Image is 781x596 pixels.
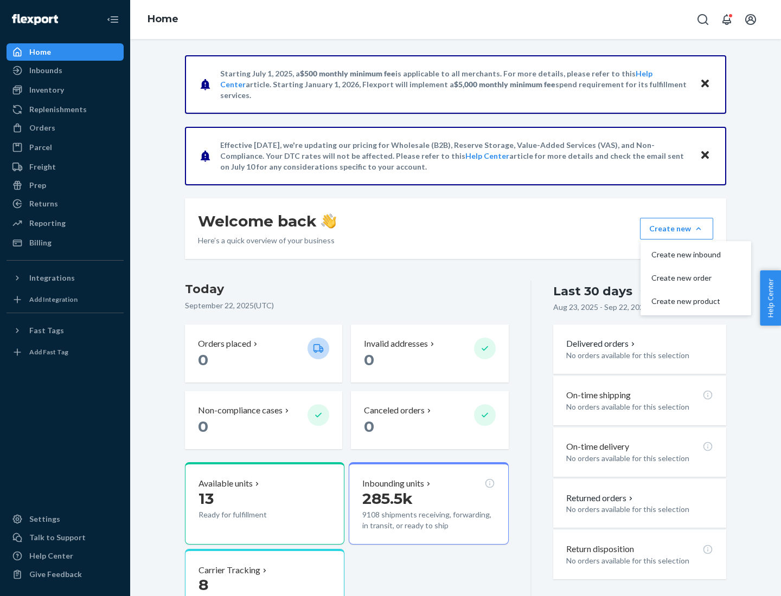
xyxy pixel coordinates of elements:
[740,9,761,30] button: Open account menu
[643,290,749,313] button: Create new product
[351,391,508,449] button: Canceled orders 0
[566,492,635,504] button: Returned orders
[566,453,713,464] p: No orders available for this selection
[102,9,124,30] button: Close Navigation
[198,417,208,436] span: 0
[7,322,124,339] button: Fast Tags
[566,401,713,412] p: No orders available for this selection
[716,9,738,30] button: Open notifications
[199,489,214,508] span: 13
[364,417,374,436] span: 0
[362,489,413,508] span: 285.5k
[7,234,124,251] a: Billing
[566,504,713,515] p: No orders available for this selection
[29,104,87,115] div: Replenishments
[29,85,64,95] div: Inventory
[198,211,336,231] h1: Welcome back
[29,198,58,209] div: Returns
[185,391,342,449] button: Non-compliance cases 0
[7,195,124,212] a: Returns
[7,81,124,99] a: Inventory
[7,344,124,361] a: Add Fast Tag
[566,555,713,566] p: No orders available for this selection
[29,161,56,172] div: Freight
[29,569,82,580] div: Give Feedback
[185,462,344,545] button: Available units13Ready for fulfillment
[362,509,495,531] p: 9108 shipments receiving, forwarding, in transit, or ready to ship
[364,404,425,417] p: Canceled orders
[643,267,749,290] button: Create new order
[7,139,124,156] a: Parcel
[651,297,721,305] span: Create new product
[198,338,251,350] p: Orders placed
[220,140,689,172] p: Effective [DATE], we're updating our pricing for Wholesale (B2B), Reserve Storage, Value-Added Se...
[553,302,668,313] p: Aug 23, 2025 - Sep 22, 2025 ( UTC )
[199,564,260,576] p: Carrier Tracking
[198,235,336,246] p: Here’s a quick overview of your business
[7,269,124,287] button: Integrations
[12,14,58,25] img: Flexport logo
[199,509,299,520] p: Ready for fulfillment
[7,101,124,118] a: Replenishments
[651,251,721,258] span: Create new inbound
[300,69,395,78] span: $500 monthly minimum fee
[7,547,124,565] a: Help Center
[29,295,78,304] div: Add Integration
[198,404,283,417] p: Non-compliance cases
[139,4,187,35] ol: breadcrumbs
[465,151,509,160] a: Help Center
[566,350,713,361] p: No orders available for this selection
[29,180,46,191] div: Prep
[349,462,508,545] button: Inbounding units285.5k9108 shipments receiving, forwarding, in transit, or ready to ship
[7,177,124,194] a: Prep
[566,389,631,401] p: On-time shipping
[29,550,73,561] div: Help Center
[185,325,342,383] button: Orders placed 0
[643,243,749,267] button: Create new inbound
[29,237,52,248] div: Billing
[351,325,508,383] button: Invalid addresses 0
[7,529,124,546] a: Talk to Support
[7,510,124,528] a: Settings
[566,440,629,453] p: On-time delivery
[7,62,124,79] a: Inbounds
[698,148,712,164] button: Close
[29,514,60,524] div: Settings
[29,122,55,133] div: Orders
[29,273,75,283] div: Integrations
[29,142,52,153] div: Parcel
[185,300,509,311] p: September 22, 2025 ( UTC )
[7,158,124,176] a: Freight
[651,274,721,282] span: Create new order
[566,543,634,555] p: Return disposition
[7,291,124,308] a: Add Integration
[760,270,781,326] button: Help Center
[698,76,712,92] button: Close
[29,347,68,357] div: Add Fast Tag
[29,532,86,543] div: Talk to Support
[7,215,124,232] a: Reporting
[454,80,555,89] span: $5,000 monthly minimum fee
[29,47,51,57] div: Home
[199,575,208,594] span: 8
[148,13,178,25] a: Home
[198,351,208,369] span: 0
[7,43,124,61] a: Home
[29,218,66,229] div: Reporting
[220,68,689,101] p: Starting July 1, 2025, a is applicable to all merchants. For more details, please refer to this a...
[364,338,428,350] p: Invalid addresses
[29,65,62,76] div: Inbounds
[321,213,336,229] img: hand-wave emoji
[7,566,124,583] button: Give Feedback
[640,218,713,239] button: Create newCreate new inboundCreate new orderCreate new product
[199,477,253,490] p: Available units
[553,283,632,300] div: Last 30 days
[185,281,509,298] h3: Today
[7,119,124,137] a: Orders
[566,338,637,350] button: Delivered orders
[362,477,424,490] p: Inbounding units
[692,9,714,30] button: Open Search Box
